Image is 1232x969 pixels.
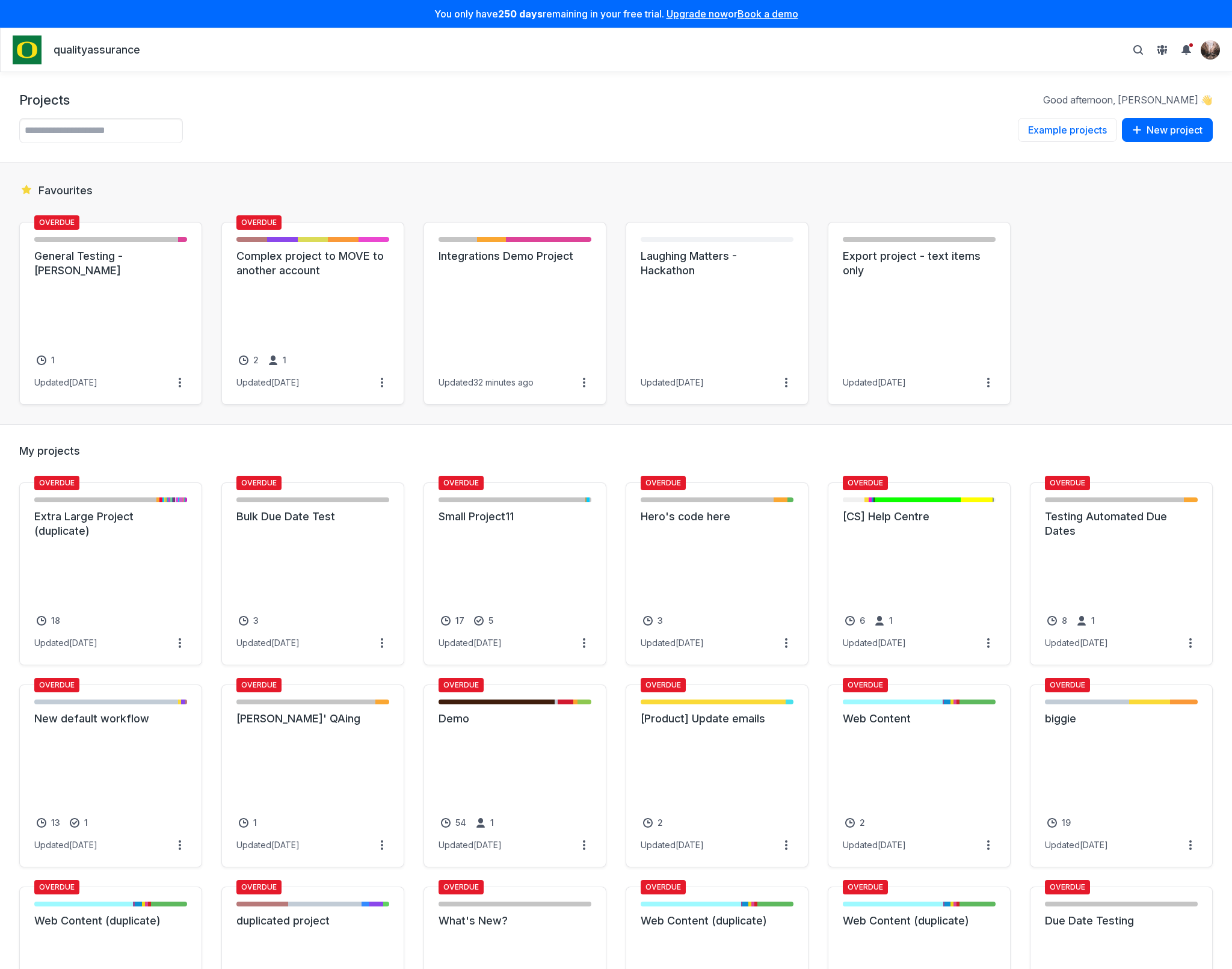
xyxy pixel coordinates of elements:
div: Updated [DATE] [641,638,704,648]
div: Updated [DATE] [843,840,906,851]
span: Overdue [1045,476,1090,490]
p: Good afternoon, [PERSON_NAME] 👋 [1043,93,1213,106]
div: Updated [DATE] [641,840,704,851]
h1: Projects [19,91,70,108]
span: Overdue [439,476,484,490]
a: 2 [641,816,665,830]
a: New default workflow [34,712,187,726]
div: Updated [DATE] [236,840,300,851]
a: [CS] Help Centre [843,509,996,524]
a: 19 [1045,816,1073,830]
div: Updated [DATE] [34,377,97,388]
p: You only have remaining in your free trial. or [7,7,1225,20]
img: Account logo [13,35,42,64]
button: Toggle search bar [1129,40,1148,60]
a: 18 [34,614,63,628]
div: Updated [DATE] [641,377,704,388]
div: Updated [DATE] [439,638,502,648]
a: Extra Large Project (duplicate) [34,509,187,538]
span: Overdue [439,880,484,894]
div: Updated [DATE] [1045,840,1108,851]
a: Demo [439,712,591,726]
a: Upgrade now [667,8,728,20]
span: Overdue [641,476,686,490]
a: Small Project11 [439,509,591,524]
span: Overdue [641,880,686,894]
span: Overdue [34,476,79,490]
a: 1 [266,353,289,368]
a: Complex project to MOVE to another account [236,249,389,278]
a: 1 [34,353,57,368]
span: Overdue [34,678,79,692]
a: Project Dashboard [13,35,42,64]
a: 5 [472,614,496,628]
a: Hero's code here [641,509,793,524]
a: 8 [1045,614,1070,628]
span: Overdue [641,678,686,692]
a: 1 [872,614,895,628]
div: Updated [DATE] [34,638,97,648]
a: Book a demo [738,8,798,20]
a: New project [1122,118,1213,143]
button: View People & Groups [1153,40,1172,60]
a: Web Content [843,712,996,726]
div: Updated [DATE] [439,840,502,851]
span: Overdue [1045,880,1090,894]
span: Overdue [34,215,79,230]
a: 13 [34,816,63,830]
span: Overdue [1045,678,1090,692]
a: Bulk Due Date Test [236,509,389,524]
div: Updated [DATE] [236,377,300,388]
a: 17 [439,614,467,628]
div: Updated [DATE] [843,377,906,388]
summary: View profile menu [1201,40,1220,60]
p: qualityassurance [54,43,140,58]
a: Web Content (duplicate) [843,914,996,928]
img: Your avatar [1201,40,1220,60]
span: Overdue [236,678,282,692]
a: 1 [473,816,496,830]
div: Updated 32 minutes ago [439,377,534,388]
a: General Testing - [PERSON_NAME] [34,249,187,278]
a: Export project - text items only [843,249,996,278]
button: Example projects [1018,118,1117,142]
summary: View Notifications [1177,40,1201,60]
span: Overdue [236,215,282,230]
a: 1 [1074,614,1097,628]
button: New project [1122,118,1213,142]
span: Overdue [34,880,79,894]
a: 2 [236,353,261,368]
a: 1 [67,816,90,830]
a: 2 [843,816,867,830]
a: What's New? [439,914,591,928]
strong: 250 days [498,8,543,20]
a: 6 [843,614,867,628]
a: duplicated project [236,914,389,928]
span: Overdue [439,678,484,692]
h2: My projects [19,444,1213,458]
a: Due Date Testing [1045,914,1198,928]
a: 3 [641,614,665,628]
a: 54 [439,816,469,830]
a: Integrations Demo Project [439,249,591,263]
a: Laughing Matters - Hackathon [641,249,793,278]
a: Web Content (duplicate) [641,914,793,928]
a: Testing Automated Due Dates [1045,509,1198,538]
a: 3 [236,614,261,628]
h2: Favourites [19,182,1213,198]
span: Overdue [236,476,282,490]
a: Web Content (duplicate) [34,914,187,928]
div: Updated [DATE] [843,638,906,648]
span: Overdue [843,678,888,692]
a: [Product] Update emails [641,712,793,726]
a: biggie [1045,712,1198,726]
span: Overdue [843,476,888,490]
span: Overdue [236,880,282,894]
div: Updated [DATE] [236,638,300,648]
a: [PERSON_NAME]' QAing [236,712,389,726]
div: Updated [DATE] [34,840,97,851]
span: Overdue [843,880,888,894]
div: Updated [DATE] [1045,638,1108,648]
a: Example projects [1018,118,1117,143]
